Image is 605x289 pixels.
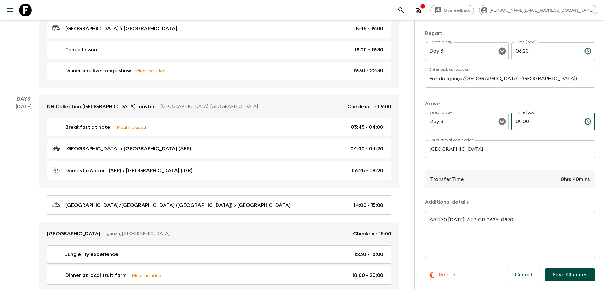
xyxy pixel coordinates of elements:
p: [GEOGRAPHIC_DATA] > [GEOGRAPHIC_DATA] (AEP) [65,145,191,153]
p: Meal Included [132,272,161,279]
a: Dinner and live tango showMeal Included19:30 - 22:30 [47,62,391,80]
p: Dinner at local fruit farm [65,272,127,279]
p: 06:25 - 08:20 [352,167,383,174]
p: [GEOGRAPHIC_DATA]/[GEOGRAPHIC_DATA] ([GEOGRAPHIC_DATA]) > [GEOGRAPHIC_DATA] [65,201,291,209]
a: Give feedback [430,5,474,15]
input: hh:mm [511,42,579,60]
span: Give feedback [440,8,474,13]
label: Time (local) [516,39,536,45]
input: hh:mm [511,113,579,130]
p: Domestic Airport (AEP) > [GEOGRAPHIC_DATA] (IGR) [65,167,192,174]
p: Jungle Fly experience [65,251,118,258]
label: Select a day [429,39,452,45]
a: Domestic Airport (AEP) > [GEOGRAPHIC_DATA] (IGR)06:25 - 08:20 [47,161,391,180]
a: NH Collection [GEOGRAPHIC_DATA] Jousten[GEOGRAPHIC_DATA], [GEOGRAPHIC_DATA]Check-out - 09:00 [39,95,399,118]
div: [PERSON_NAME][EMAIL_ADDRESS][DOMAIN_NAME] [479,5,597,15]
a: [GEOGRAPHIC_DATA] > [GEOGRAPHIC_DATA]18:45 - 19:00 [47,19,391,38]
a: Breakfast at hotelMeal Included03:45 - 04:00 [47,118,391,136]
p: 19:00 - 19:30 [354,46,383,54]
a: [GEOGRAPHIC_DATA]Iguazu, [GEOGRAPHIC_DATA]Check-in - 15:00 [39,222,399,245]
button: Open [498,47,507,56]
p: [GEOGRAPHIC_DATA], [GEOGRAPHIC_DATA] [161,103,342,110]
p: Check-out - 09:00 [347,103,391,110]
a: Dinner at local fruit farmMeal Included18:00 - 20:00 [47,266,391,285]
p: Delete [439,271,455,279]
button: Choose time, selected time is 9:00 AM [581,115,594,128]
p: Tango lesson [65,46,97,54]
button: Choose time, selected time is 8:20 AM [581,45,594,57]
p: Breakfast at hotel [65,123,111,131]
label: Enter pick up location [429,67,470,72]
button: Cancel [507,268,540,281]
p: NH Collection [GEOGRAPHIC_DATA] Jousten [47,103,156,110]
p: 18:00 - 20:00 [352,272,383,279]
p: Day 3 [8,95,39,103]
p: Iguazu, [GEOGRAPHIC_DATA] [105,231,348,237]
p: 15:30 - 18:00 [354,251,383,258]
button: Delete [425,268,459,281]
p: Meal Included [136,67,165,74]
p: 19:30 - 22:30 [353,67,383,75]
p: 14:00 - 15:00 [353,201,383,209]
label: Select a day [429,110,452,115]
p: 18:45 - 19:00 [354,25,383,32]
a: Jungle Fly experience15:30 - 18:00 [47,245,391,264]
p: Meal Included [117,124,146,131]
p: 0hrs 40mins [561,175,590,183]
p: Transfer Time [430,175,464,183]
label: Time (local) [516,110,536,115]
label: Enter arrival destination [429,137,474,143]
p: Arrive [425,100,595,108]
button: Save Changes [545,268,595,281]
p: Check-in - 15:00 [353,230,391,238]
span: [PERSON_NAME][EMAIL_ADDRESS][DOMAIN_NAME] [486,8,597,13]
a: [GEOGRAPHIC_DATA]/[GEOGRAPHIC_DATA] ([GEOGRAPHIC_DATA]) > [GEOGRAPHIC_DATA]14:00 - 15:00 [47,195,391,215]
p: Additional details [425,198,595,206]
button: search adventures [395,4,407,16]
p: Depart [425,30,595,37]
p: [GEOGRAPHIC_DATA] > [GEOGRAPHIC_DATA] [65,25,177,32]
button: Open [498,117,507,126]
p: Dinner and live tango show [65,67,131,75]
p: [GEOGRAPHIC_DATA] [47,230,100,238]
a: [GEOGRAPHIC_DATA] > [GEOGRAPHIC_DATA] (AEP)04:00 - 04:20 [47,139,391,158]
a: Tango lesson19:00 - 19:30 [47,41,391,59]
p: 03:45 - 04:00 [351,123,383,131]
p: 04:00 - 04:20 [350,145,383,153]
button: menu [4,4,17,16]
